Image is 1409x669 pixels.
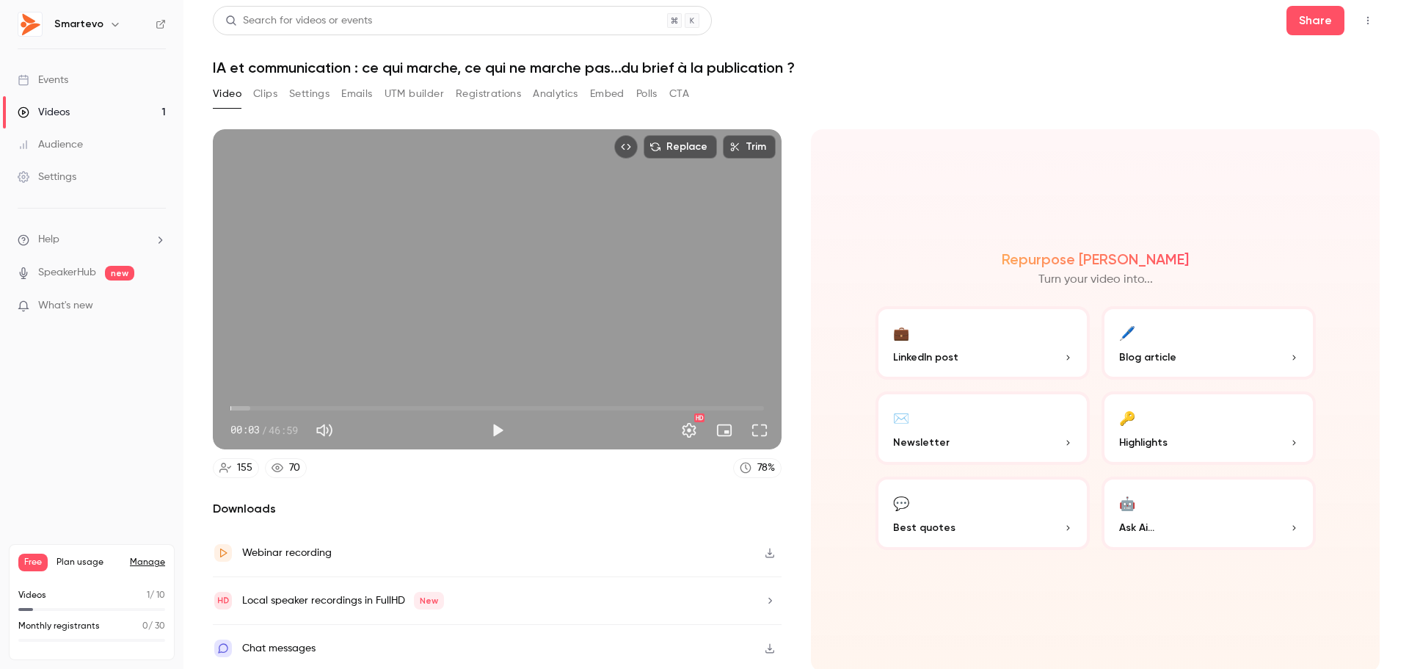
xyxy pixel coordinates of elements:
[38,232,59,247] span: Help
[1119,491,1135,514] div: 🤖
[213,458,259,478] a: 155
[456,82,521,106] button: Registrations
[893,406,909,429] div: ✉️
[289,460,300,476] div: 70
[38,265,96,281] a: SpeakerHub
[18,105,70,120] div: Videos
[733,458,782,478] a: 78%
[242,592,444,610] div: Local speaker recordings in FullHD
[237,460,252,476] div: 155
[265,458,307,478] a: 70
[230,422,260,438] span: 00:03
[341,82,372,106] button: Emails
[1119,350,1176,365] span: Blog article
[1102,477,1316,550] button: 🤖Ask Ai...
[18,232,166,247] li: help-dropdown-opener
[1119,406,1135,429] div: 🔑
[18,554,48,571] span: Free
[414,592,444,610] span: New
[674,416,704,445] button: Settings
[18,73,68,87] div: Events
[385,82,444,106] button: UTM builder
[57,557,121,568] span: Plan usage
[225,13,372,29] div: Search for videos or events
[1002,250,1189,268] h2: Repurpose [PERSON_NAME]
[142,622,148,631] span: 0
[1102,306,1316,380] button: 🖊️Blog article
[289,82,330,106] button: Settings
[253,82,277,106] button: Clips
[18,137,83,152] div: Audience
[1038,271,1153,289] p: Turn your video into...
[230,422,298,438] div: 00:03
[757,460,775,476] div: 78 %
[18,589,46,602] p: Videos
[710,416,739,445] button: Turn on miniplayer
[105,266,134,281] span: new
[147,591,150,600] span: 1
[38,298,93,314] span: What's new
[893,491,909,514] div: 💬
[636,82,658,106] button: Polls
[261,422,267,438] span: /
[213,59,1380,76] h1: IA et communication : ce qui marche, ce qui ne marche pas...du brief à la publication ?
[1356,9,1380,32] button: Top Bar Actions
[875,477,1090,550] button: 💬Best quotes
[875,306,1090,380] button: 💼LinkedIn post
[590,82,625,106] button: Embed
[310,416,339,445] button: Mute
[18,620,100,633] p: Monthly registrants
[242,640,316,657] div: Chat messages
[18,12,42,36] img: Smartevo
[130,557,165,568] a: Manage
[893,321,909,344] div: 💼
[614,135,638,159] button: Embed video
[483,416,512,445] button: Play
[1119,520,1154,535] span: Ask Ai...
[213,500,782,518] h2: Downloads
[893,520,955,535] span: Best quotes
[18,170,76,184] div: Settings
[723,135,776,159] button: Trim
[1286,6,1344,35] button: Share
[644,135,717,159] button: Replace
[875,391,1090,465] button: ✉️Newsletter
[669,82,689,106] button: CTA
[54,17,103,32] h6: Smartevo
[745,416,774,445] button: Full screen
[694,413,704,422] div: HD
[1119,321,1135,344] div: 🖊️
[893,350,958,365] span: LinkedIn post
[269,422,298,438] span: 46:59
[1102,391,1316,465] button: 🔑Highlights
[1119,435,1168,450] span: Highlights
[147,589,165,602] p: / 10
[533,82,578,106] button: Analytics
[213,82,241,106] button: Video
[893,435,950,450] span: Newsletter
[242,544,332,562] div: Webinar recording
[142,620,165,633] p: / 30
